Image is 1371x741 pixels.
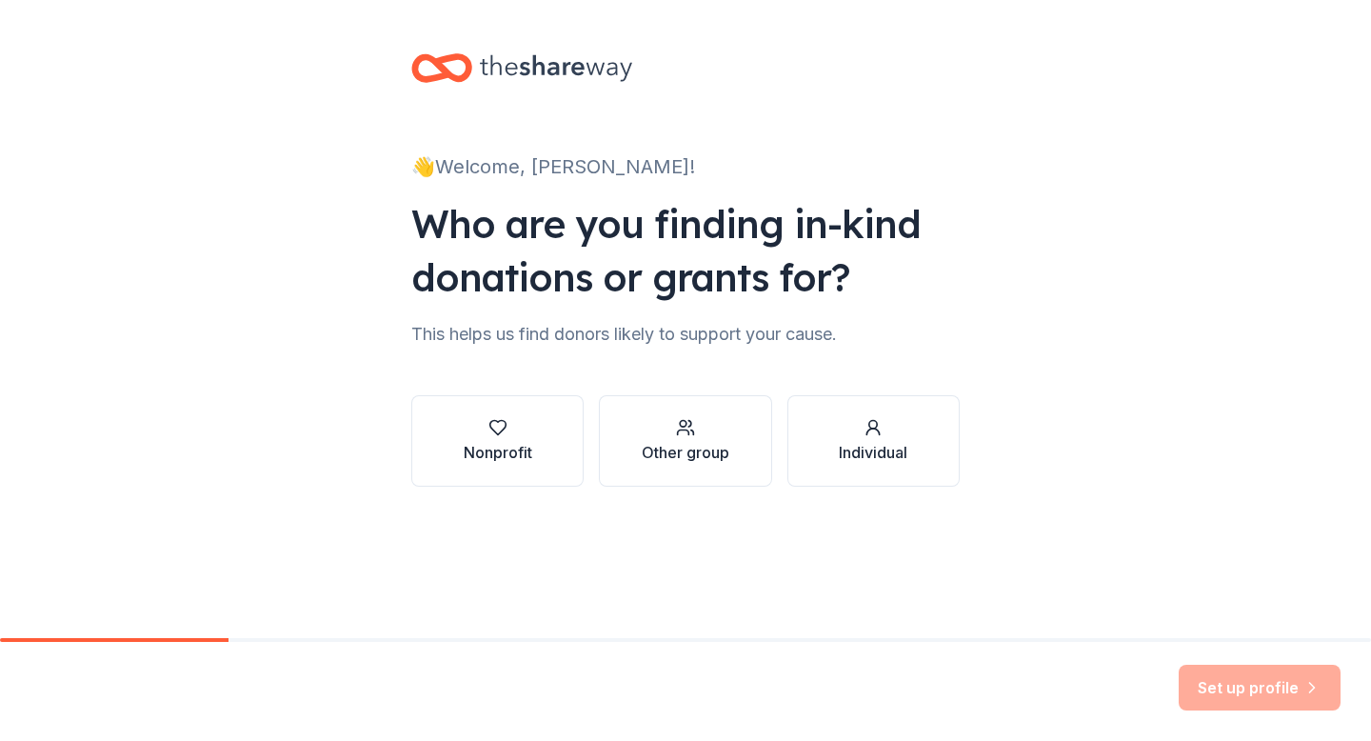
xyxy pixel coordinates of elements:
button: Individual [787,395,960,487]
div: Nonprofit [464,441,532,464]
div: Individual [839,441,907,464]
button: Nonprofit [411,395,584,487]
div: This helps us find donors likely to support your cause. [411,319,960,350]
div: 👋 Welcome, [PERSON_NAME]! [411,151,960,182]
button: Other group [599,395,771,487]
div: Who are you finding in-kind donations or grants for? [411,197,960,304]
div: Other group [642,441,729,464]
